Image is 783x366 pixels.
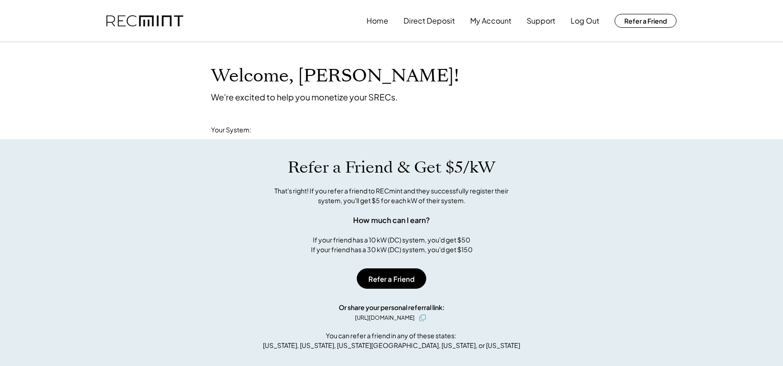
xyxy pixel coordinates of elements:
[106,15,183,27] img: recmint-logotype%403x.png
[211,92,398,102] div: We're excited to help you monetize your SRECs.
[367,12,388,30] button: Home
[311,235,472,254] div: If your friend has a 10 kW (DC) system, you'd get $50 If your friend has a 30 kW (DC) system, you...
[339,303,445,312] div: Or share your personal referral link:
[357,268,426,289] button: Refer a Friend
[615,14,677,28] button: Refer a Friend
[470,12,511,30] button: My Account
[404,12,455,30] button: Direct Deposit
[571,12,599,30] button: Log Out
[527,12,555,30] button: Support
[211,125,251,135] div: Your System:
[353,215,430,226] div: How much can I earn?
[288,158,495,177] h1: Refer a Friend & Get $5/kW
[264,186,519,205] div: That's right! If you refer a friend to RECmint and they successfully register their system, you'l...
[211,65,459,87] h1: Welcome, [PERSON_NAME]!
[355,314,415,322] div: [URL][DOMAIN_NAME]
[417,312,428,323] button: click to copy
[263,331,520,350] div: You can refer a friend in any of these states: [US_STATE], [US_STATE], [US_STATE][GEOGRAPHIC_DATA...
